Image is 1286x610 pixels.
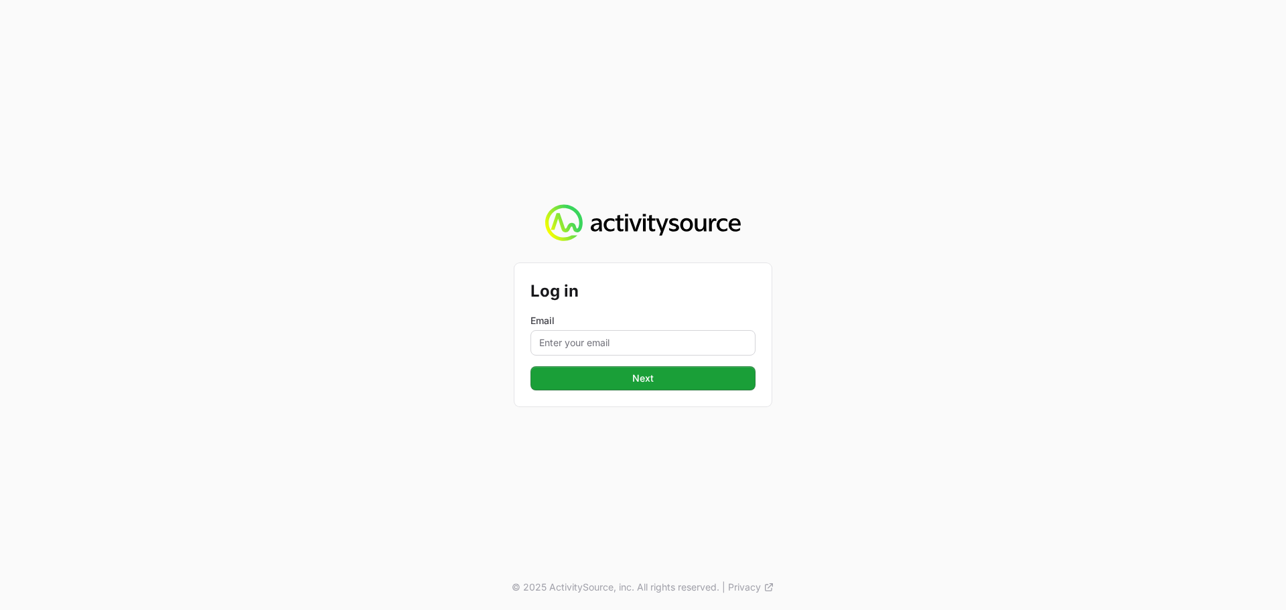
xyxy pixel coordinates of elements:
[530,366,756,390] button: Next
[530,330,756,356] input: Enter your email
[539,370,747,386] span: Next
[530,279,756,303] h2: Log in
[512,581,719,594] p: © 2025 ActivitySource, inc. All rights reserved.
[722,581,725,594] span: |
[530,314,756,327] label: Email
[728,581,774,594] a: Privacy
[545,204,740,242] img: Activity Source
